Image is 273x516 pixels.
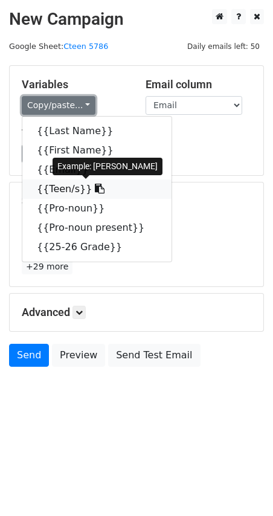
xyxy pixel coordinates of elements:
[52,344,105,367] a: Preview
[22,96,95,115] a: Copy/paste...
[22,179,172,199] a: {{Teen/s}}
[22,218,172,237] a: {{Pro-noun present}}
[213,458,273,516] iframe: Chat Widget
[9,9,264,30] h2: New Campaign
[22,306,251,319] h5: Advanced
[146,78,251,91] h5: Email column
[9,42,108,51] small: Google Sheet:
[183,40,264,53] span: Daily emails left: 50
[183,42,264,51] a: Daily emails left: 50
[22,160,172,179] a: {{Email}}
[22,78,127,91] h5: Variables
[22,259,72,274] a: +29 more
[9,344,49,367] a: Send
[22,237,172,257] a: {{25-26 Grade}}
[22,121,172,141] a: {{Last Name}}
[53,158,162,175] div: Example: [PERSON_NAME]
[22,199,172,218] a: {{Pro-noun}}
[63,42,108,51] a: Cteen 5786
[22,141,172,160] a: {{First Name}}
[108,344,200,367] a: Send Test Email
